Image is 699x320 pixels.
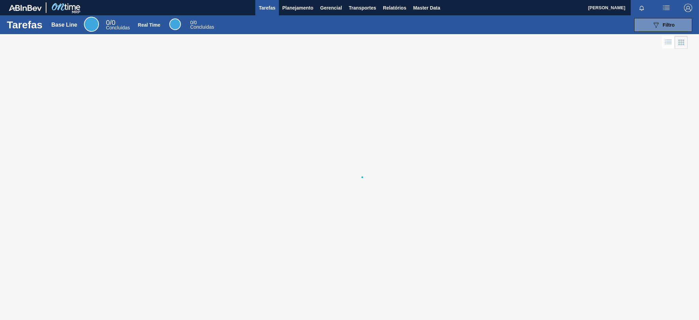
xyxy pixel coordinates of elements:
span: Planejamento [282,4,313,12]
span: Concluídas [190,24,214,30]
span: Filtro [663,22,675,28]
span: Relatórios [383,4,406,12]
span: Transportes [349,4,376,12]
img: Logout [684,4,692,12]
div: Real Time [138,22,160,28]
h1: Tarefas [7,21,43,29]
div: Real Time [190,20,214,29]
span: 0 [106,19,110,26]
button: Filtro [634,18,692,32]
img: userActions [662,4,670,12]
span: Concluídas [106,25,130,30]
span: Gerencial [320,4,342,12]
span: / 0 [106,19,115,26]
div: Real Time [169,18,181,30]
div: Base Line [52,22,77,28]
span: 0 [190,20,193,25]
button: Notificações [631,3,653,13]
img: TNhmsLtSVTkK8tSr43FrP2fwEKptu5GPRR3wAAAABJRU5ErkJggg== [9,5,42,11]
div: Base Line [106,20,130,30]
div: Base Line [84,17,99,32]
span: Master Data [413,4,440,12]
span: Tarefas [259,4,275,12]
span: / 0 [190,20,197,25]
